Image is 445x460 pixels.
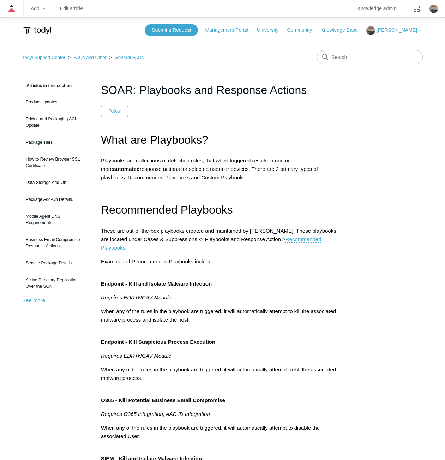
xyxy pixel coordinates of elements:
[22,233,90,253] a: Business Email Compromise - Response Actions
[22,55,65,60] a: Todyl Support Center
[101,203,233,216] span: Recommended Playbooks
[101,308,336,323] span: When any of the rules in the playbook are triggered, it will automatically attempt to kill the as...
[101,411,210,417] em: Requires O365 Integration, AAD ID Integration
[22,136,90,149] a: Package Tiers
[22,95,90,109] a: Product Updates
[366,26,423,35] button: [PERSON_NAME]
[101,281,212,287] span: Endpoint - Kill and Isolate Malware Infection
[317,50,423,64] input: Search
[22,210,90,229] a: Mobile Agent DNS Requirements
[101,228,336,251] span: These are out-of-the-box playbooks created and maintained by [PERSON_NAME]. These playbooks are l...
[101,339,215,345] span: Endpoint - Kill Suspicious Process Execution
[101,425,320,439] span: When any of the rules in the playbook are triggered, it will automatically attempt to disable the...
[22,256,90,270] a: Service Package Details
[429,5,438,13] img: user avatar
[73,55,107,60] a: FAQs and Other
[101,294,172,300] em: Requires EDR+NGAV Module
[101,353,172,359] em: Requires EDR+NGAV Module
[101,236,321,251] a: Recommended Playbooks
[115,55,144,60] a: General FAQs
[108,55,144,60] li: General FAQs
[429,5,438,13] zd-hc-trigger: Click your profile icon to open the profile menu
[287,26,319,34] a: Community
[205,26,255,34] a: Management Portal
[101,258,213,264] span: Examples of Recommended Playbooks include:
[320,26,365,34] a: Knowledge Base
[22,176,90,189] a: Data Storage Add-On
[145,24,198,36] a: Submit a Request
[22,83,72,88] span: Articles in this section
[22,24,52,37] img: Todyl Support Center Help Center home page
[101,133,208,146] span: What are Playbooks?
[67,55,108,60] li: FAQs and Other
[101,366,336,381] span: When any of the rules in the playbook are triggered, it will automatically attempt to kill the as...
[357,7,397,11] a: Knowledge admin
[22,193,90,206] a: Package Add-On Details.
[22,273,90,293] a: Active Directory Replication Over the SGN
[22,55,67,60] li: Todyl Support Center
[60,7,83,11] a: Edit article
[22,153,90,172] a: How to Review Browser SSL Certificate
[31,7,46,11] zd-hc-trigger: Add
[22,297,45,303] a: See more
[101,106,128,117] button: Follow Article
[22,112,90,132] a: Pricing and Packaging ACL Update
[101,397,225,403] span: O365 - Kill Potential Business Email Compromise
[377,27,417,33] span: [PERSON_NAME]
[257,26,285,34] a: University
[101,82,344,98] h1: SOAR: Playbooks and Response Actions
[113,166,140,172] strong: automated
[101,157,318,180] span: Playbooks are collections of detection rules, that when triggered results in one or more response...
